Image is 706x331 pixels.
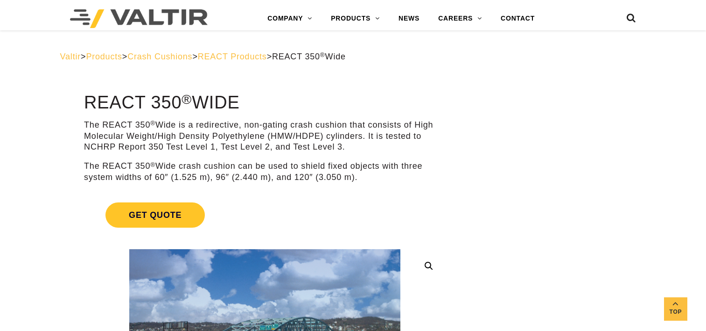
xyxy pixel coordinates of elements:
[150,120,155,127] sup: ®
[60,52,81,61] a: Valtir
[127,52,192,61] a: Crash Cushions
[84,93,446,113] h1: REACT 350 Wide
[60,51,646,62] div: > > > >
[84,191,446,239] a: Get Quote
[664,297,687,321] a: Top
[389,9,429,28] a: NEWS
[320,51,325,58] sup: ®
[198,52,267,61] a: REACT Products
[84,120,446,152] p: The REACT 350 Wide is a redirective, non-gating crash cushion that consists of High Molecular Wei...
[150,161,155,168] sup: ®
[491,9,544,28] a: CONTACT
[70,9,208,28] img: Valtir
[86,52,122,61] a: Products
[429,9,491,28] a: CAREERS
[272,52,346,61] span: REACT 350 Wide
[84,161,446,183] p: The REACT 350 Wide crash cushion can be used to shield fixed objects with three system widths of ...
[182,92,192,107] sup: ®
[664,307,687,317] span: Top
[258,9,322,28] a: COMPANY
[105,202,205,228] span: Get Quote
[322,9,389,28] a: PRODUCTS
